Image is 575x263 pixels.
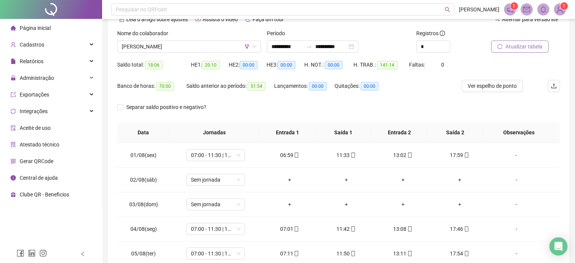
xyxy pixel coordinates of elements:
span: facebook [17,249,24,257]
div: 07:11 [267,249,312,258]
div: - [494,176,538,184]
span: swap [495,17,500,22]
div: H. TRAB.: [353,61,409,69]
img: 90638 [554,4,566,15]
div: H. NOT.: [304,61,353,69]
div: + [324,200,369,209]
th: Jornadas [169,122,259,143]
span: Faltas: [409,62,426,68]
div: + [437,200,482,209]
span: Atualizar tabela [505,42,542,51]
span: search [445,7,450,12]
span: gift [11,192,16,197]
span: info-circle [11,175,16,181]
span: Gerar QRCode [20,158,53,164]
div: - [494,151,538,159]
span: 70:00 [156,82,174,90]
span: file-text [119,17,124,22]
th: Entrada 2 [371,122,427,143]
div: + [381,200,425,209]
span: Cadastros [20,42,44,48]
span: Alternar para versão lite [502,16,558,22]
span: Sem jornada [191,199,240,210]
span: linkedin [28,249,36,257]
label: Período [267,29,290,37]
span: home [11,25,16,31]
div: Lançamentos: [274,82,335,90]
div: - [494,249,538,258]
span: 00:00 [325,61,343,69]
div: + [267,176,312,184]
span: 00:00 [277,61,295,69]
span: 07:00 - 11:30 | 13:00 - 17:10 [191,149,240,161]
div: + [267,200,312,209]
span: Aceite de uso [20,125,51,131]
span: Clube QR - Beneficios [20,191,69,198]
div: + [381,176,425,184]
span: mobile [406,251,412,256]
span: Central de ajuda [20,175,58,181]
span: Registros [416,29,445,37]
span: mobile [293,153,299,158]
span: 03/08(dom) [129,201,158,207]
span: mobile [406,226,412,232]
label: Nome do colaborador [117,29,173,37]
span: mobile [463,226,469,232]
span: Administração [20,75,54,81]
span: instagram [39,249,47,257]
span: 00:00 [309,82,327,90]
span: 04/08(seg) [130,226,157,232]
div: 11:33 [324,151,369,159]
span: 1 [563,3,565,9]
sup: Atualize o seu contato no menu Meus Dados [560,2,568,10]
span: 141:14 [377,61,397,69]
th: Saída 2 [427,122,483,143]
button: Ver espelho de ponto [462,80,523,92]
th: Saída 1 [315,122,371,143]
span: reload [497,44,502,49]
span: user-add [11,42,16,47]
span: bell [540,6,547,13]
span: sync [11,109,16,114]
span: Leia o artigo sobre ajustes [126,16,188,22]
span: file [11,59,16,64]
span: mobile [406,153,412,158]
th: Observações [483,122,554,143]
span: mobile [463,153,469,158]
span: Observações [489,128,548,137]
span: mobile [293,251,299,256]
span: Assista o vídeo [203,16,238,22]
span: 07:00 - 11:30 | 13:00 - 17:20 [191,248,240,259]
span: solution [11,142,16,147]
span: Sem jornada [191,174,240,185]
div: Banco de horas: [117,82,186,90]
span: 18:06 [145,61,163,69]
span: down [252,44,257,49]
div: Saldo anterior ao período: [186,82,274,90]
div: Open Intercom Messenger [549,237,567,255]
span: mobile [350,251,356,256]
span: 07:00 - 11:30 | 13:00 - 17:20 [191,223,240,235]
span: swap-right [306,44,312,50]
span: qrcode [11,159,16,164]
div: 13:11 [381,249,425,258]
div: - [494,225,538,233]
span: info-circle [440,31,445,36]
div: HE 1: [191,61,229,69]
span: lock [11,75,16,81]
div: Saldo total: [117,61,191,69]
div: + [437,176,482,184]
span: 1 [513,3,515,9]
span: history [245,17,251,22]
span: Integrações [20,108,48,114]
div: 17:54 [437,249,482,258]
div: 07:01 [267,225,312,233]
div: + [324,176,369,184]
span: 00:00 [361,82,378,90]
div: Quitações: [335,82,390,90]
th: Entrada 1 [259,122,315,143]
div: HE 2: [229,61,267,69]
div: 13:08 [381,225,425,233]
span: youtube [195,17,201,22]
span: Separar saldo positivo e negativo? [123,103,209,111]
